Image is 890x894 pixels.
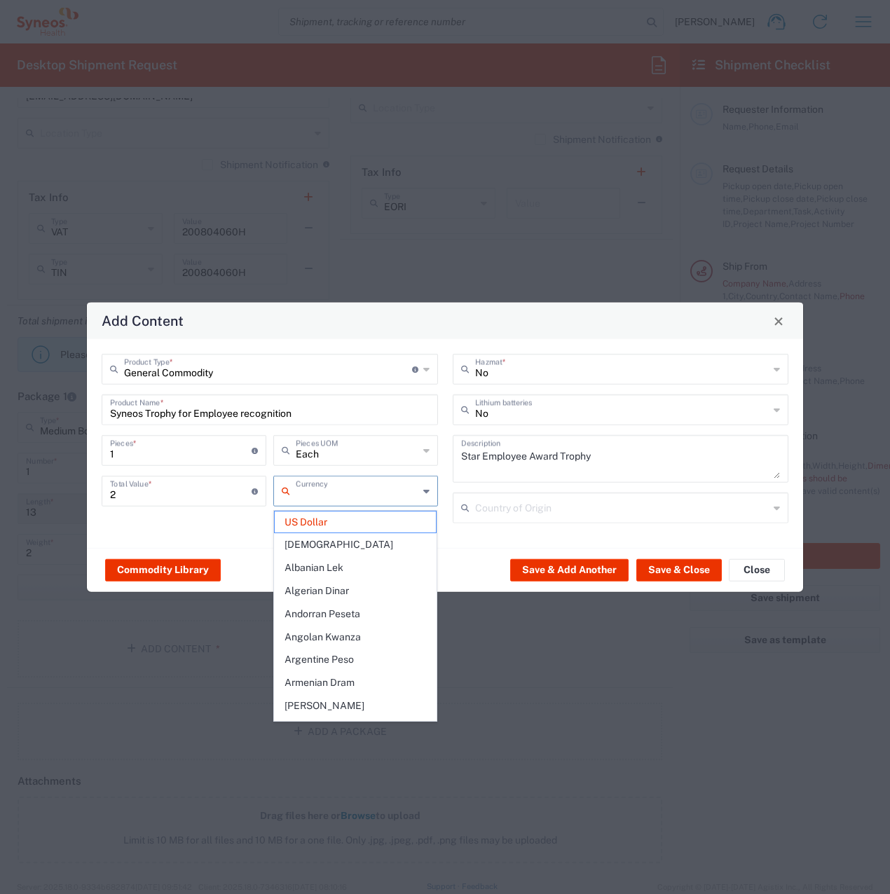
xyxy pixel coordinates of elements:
[105,558,221,581] button: Commodity Library
[275,511,437,533] span: US Dollar
[275,626,437,648] span: Angolan Kwanza
[729,558,785,581] button: Close
[275,534,437,556] span: [DEMOGRAPHIC_DATA]
[275,672,437,694] span: Armenian Dram
[275,580,437,602] span: Algerian Dinar
[275,603,437,625] span: Andorran Peseta
[275,718,437,740] span: Australian Dollar
[275,557,437,579] span: Albanian Lek
[510,558,629,581] button: Save & Add Another
[275,695,437,717] span: [PERSON_NAME]
[275,649,437,670] span: Argentine Peso
[636,558,722,581] button: Save & Close
[102,310,184,331] h4: Add Content
[769,311,788,331] button: Close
